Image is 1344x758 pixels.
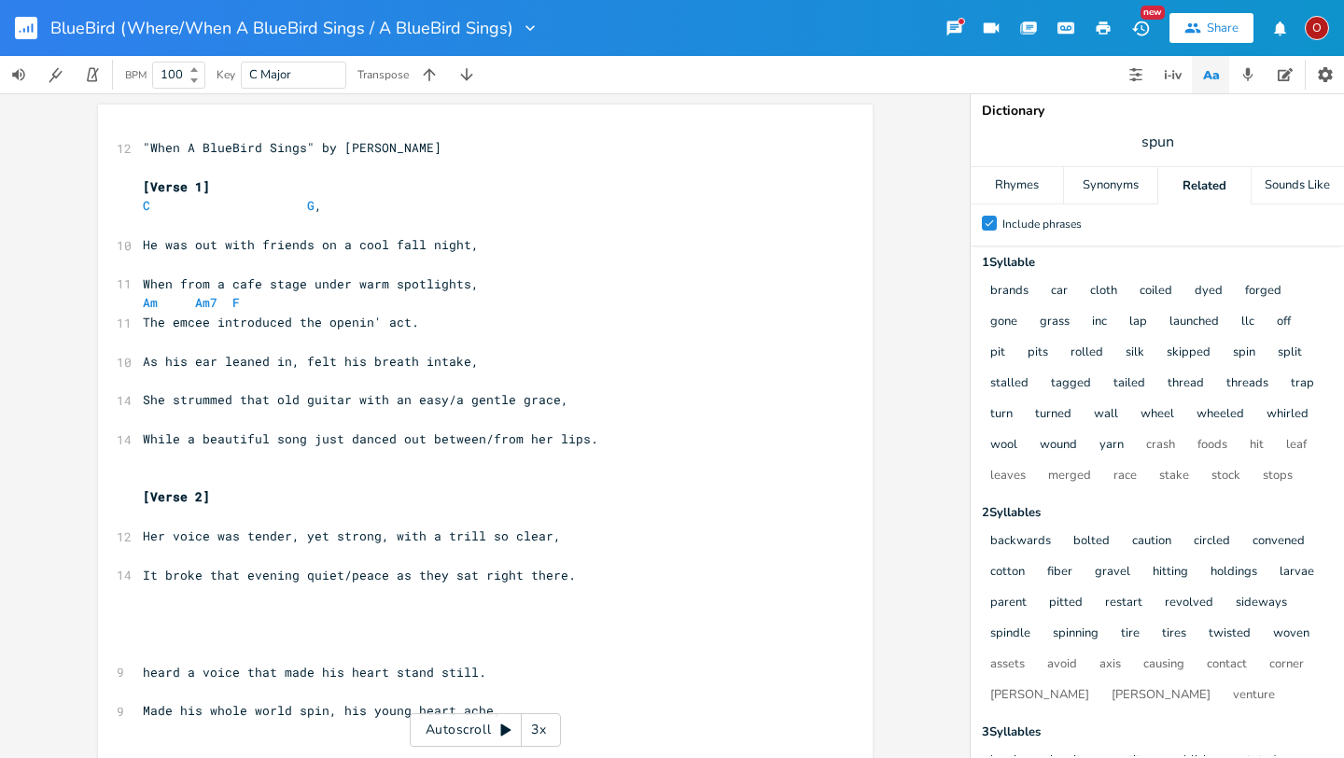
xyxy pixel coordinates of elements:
[1051,376,1091,392] button: tagged
[990,534,1051,550] button: backwards
[1286,438,1307,454] button: leaf
[232,294,240,311] span: F
[1141,132,1174,153] span: spun
[1146,438,1175,454] button: crash
[1132,534,1171,550] button: caution
[1051,284,1068,300] button: car
[1121,626,1140,642] button: tire
[990,315,1017,330] button: gone
[143,139,441,156] span: "When A BlueBird Sings" by [PERSON_NAME]
[143,178,210,195] span: [Verse 1]
[195,294,217,311] span: Am7
[1071,345,1103,361] button: rolled
[990,438,1017,454] button: wool
[1073,534,1110,550] button: bolted
[1305,16,1329,40] div: ozarrows13
[1122,11,1159,45] button: New
[1165,596,1213,611] button: revolved
[990,626,1030,642] button: spindle
[1053,626,1099,642] button: spinning
[1211,469,1240,484] button: stock
[1095,565,1130,581] button: gravel
[1226,376,1268,392] button: threads
[990,596,1027,611] button: parent
[982,726,1333,738] div: 3 Syllable s
[1028,345,1048,361] button: pits
[1280,565,1314,581] button: larvae
[143,527,561,544] span: Her voice was tender, yet strong, with a trill so clear,
[143,391,568,408] span: She strummed that old guitar with an easy/a gentle grace,
[143,353,479,370] span: As his ear leaned in, felt his breath intake,
[990,657,1025,673] button: assets
[1099,438,1124,454] button: yarn
[1094,407,1118,423] button: wall
[1002,218,1082,230] div: Include phrases
[1099,657,1121,673] button: axis
[1253,534,1305,550] button: convened
[982,105,1333,118] div: Dictionary
[1233,688,1275,704] button: venture
[143,430,598,447] span: While a beautiful song just danced out between/from her lips.
[990,345,1005,361] button: pit
[143,567,576,583] span: It broke that evening quiet/peace as they sat right there.
[990,688,1089,704] button: [PERSON_NAME]
[1162,626,1186,642] button: tires
[1197,407,1244,423] button: wheeled
[1241,315,1254,330] button: llc
[1211,565,1257,581] button: holdings
[125,70,147,80] div: BPM
[990,469,1026,484] button: leaves
[1305,7,1329,49] button: O
[1158,167,1251,204] div: Related
[1209,626,1251,642] button: twisted
[1195,284,1223,300] button: dyed
[143,294,158,311] span: Am
[1207,657,1247,673] button: contact
[1049,596,1083,611] button: pitted
[1250,438,1264,454] button: hit
[1113,469,1137,484] button: race
[217,69,235,80] div: Key
[143,702,501,719] span: Made his whole world spin, his young heart ache,
[1273,626,1309,642] button: woven
[1064,167,1156,204] div: Synonyms
[1277,315,1291,330] button: off
[1168,376,1204,392] button: thread
[1129,315,1147,330] button: lap
[990,376,1029,392] button: stalled
[1141,407,1174,423] button: wheel
[1126,345,1144,361] button: silk
[1040,438,1077,454] button: wound
[1141,6,1165,20] div: New
[1040,315,1070,330] button: grass
[1047,657,1077,673] button: avoid
[143,664,486,681] span: heard a voice that made his heart stand still.
[1245,284,1281,300] button: forged
[143,488,210,505] span: [Verse 2]
[1169,315,1219,330] button: launched
[143,197,150,214] span: C
[1140,284,1172,300] button: coiled
[1207,20,1239,36] div: Share
[1197,438,1227,454] button: foods
[1267,407,1309,423] button: whirled
[143,236,479,253] span: He was out with friends on a cool fall night,
[1233,345,1255,361] button: spin
[1143,657,1184,673] button: causing
[357,69,409,80] div: Transpose
[982,257,1333,269] div: 1 Syllable
[410,713,561,747] div: Autoscroll
[1269,657,1304,673] button: corner
[1092,315,1107,330] button: inc
[522,713,555,747] div: 3x
[1153,565,1188,581] button: hitting
[1047,565,1072,581] button: fiber
[1048,469,1091,484] button: merged
[143,197,322,214] span: ,
[990,284,1029,300] button: brands
[1167,345,1211,361] button: skipped
[1263,469,1293,484] button: stops
[307,197,315,214] span: G
[1194,534,1230,550] button: circled
[143,314,419,330] span: The emcee introduced the openin' act.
